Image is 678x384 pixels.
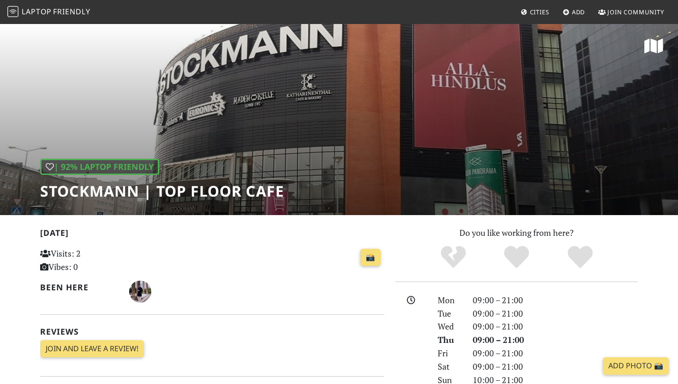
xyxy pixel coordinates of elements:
[22,6,52,17] span: Laptop
[432,360,467,373] div: Sat
[432,347,467,360] div: Fri
[467,360,643,373] div: 09:00 – 21:00
[40,327,384,336] h2: Reviews
[40,159,159,175] div: | 92% Laptop Friendly
[40,282,118,292] h2: Been here
[432,320,467,333] div: Wed
[467,333,643,347] div: 09:00 – 21:00
[467,307,643,320] div: 09:00 – 21:00
[395,226,638,240] p: Do you like working from here?
[422,245,485,270] div: No
[7,4,90,20] a: LaptopFriendly LaptopFriendly
[53,6,90,17] span: Friendly
[360,249,381,266] a: 📸
[40,340,144,358] a: Join and leave a review!
[129,281,151,303] img: 1425-fabian.jpg
[530,8,549,16] span: Cities
[595,4,668,20] a: Join Community
[432,333,467,347] div: Thu
[467,294,643,307] div: 09:00 – 21:00
[559,4,589,20] a: Add
[432,307,467,320] div: Tue
[607,8,664,16] span: Join Community
[40,228,384,241] h2: [DATE]
[572,8,585,16] span: Add
[467,347,643,360] div: 09:00 – 21:00
[432,294,467,307] div: Mon
[548,245,612,270] div: Definitely!
[129,285,151,296] span: Fabian Bern
[40,247,148,274] p: Visits: 2 Vibes: 0
[467,320,643,333] div: 09:00 – 21:00
[7,6,18,17] img: LaptopFriendly
[40,182,284,200] h1: Stockmann | Top Floor Cafe
[517,4,553,20] a: Cities
[485,245,548,270] div: Yes
[603,357,669,375] a: Add Photo 📸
